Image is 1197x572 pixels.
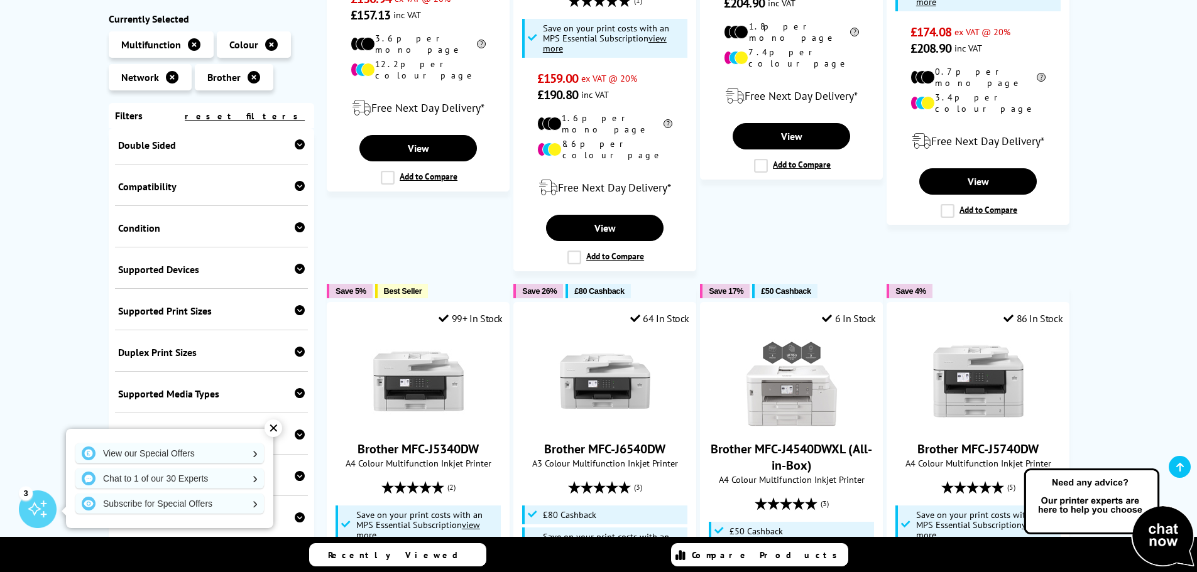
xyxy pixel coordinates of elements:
span: Save on your print costs with an MPS Essential Subscription [356,509,483,541]
span: Save 17% [709,286,743,296]
span: Colour [229,38,258,51]
div: Duplex Print Sizes [118,346,305,359]
div: 3 [19,486,33,500]
div: 99+ In Stock [439,312,503,325]
img: Brother MFC-J6540DW [558,334,652,428]
button: £50 Cashback [752,284,817,298]
a: Subscribe for Special Offers [75,494,264,514]
img: Brother MFC-J4540DWXL (All-in-Box) [745,334,839,428]
span: Save on your print costs with an MPS Essential Subscription [543,22,669,54]
a: View our Special Offers [75,443,264,463]
a: View [359,135,476,161]
button: Save 4% [887,284,932,298]
u: view more [356,519,480,541]
div: modal_delivery [707,78,876,114]
button: Save 26% [513,284,563,298]
div: modal_delivery [894,124,1063,159]
li: 7.4p per colour page [724,46,859,69]
a: View [733,123,850,149]
a: View [546,215,663,241]
div: modal_delivery [520,170,689,205]
a: View [919,168,1036,195]
button: Save 5% [327,284,372,298]
li: 0.7p per mono page [910,66,1046,89]
li: 3.4p per colour page [910,92,1046,114]
span: £159.00 [537,70,578,87]
a: Brother MFC-J6540DW [544,441,665,457]
span: £80 Cashback [543,510,596,520]
span: £50 Cashback [761,286,811,296]
label: Add to Compare [754,159,831,173]
div: 64 In Stock [630,312,689,325]
span: Recently Viewed [328,549,471,561]
span: £190.80 [537,87,578,103]
div: Condition [118,222,305,234]
button: Save 17% [700,284,750,298]
div: modal_delivery [334,90,503,126]
li: 8.6p per colour page [537,138,672,161]
img: Open Live Chat window [1021,467,1197,569]
li: 12.2p per colour page [351,58,486,81]
span: ex VAT @ 20% [954,26,1010,38]
a: Brother MFC-J5340DW [358,441,479,457]
span: Brother [207,71,241,84]
a: reset filters [185,111,305,122]
span: A4 Colour Multifunction Inkjet Printer [334,457,503,469]
div: Supported Devices [118,263,305,276]
a: Brother MFC-J4540DWXL (All-in-Box) [711,441,872,473]
label: Add to Compare [941,204,1017,218]
span: Save 4% [895,286,926,296]
span: inc VAT [581,89,609,100]
a: Brother MFC-J5740DW [931,418,1025,431]
span: inc VAT [954,42,982,54]
img: Brother MFC-J5340DW [371,334,466,428]
span: Save on your print costs with an MPS Essential Subscription [543,531,669,563]
span: Network [121,71,159,84]
span: £208.90 [910,40,951,57]
div: ✕ [265,419,282,437]
button: £80 Cashback [566,284,630,298]
a: Compare Products [671,543,848,566]
span: inc VAT [393,9,421,21]
div: Currently Selected [109,13,315,25]
span: (3) [821,492,829,515]
span: £157.13 [351,7,390,23]
span: Save on your print costs with an MPS Essential Subscription [916,509,1042,541]
span: Multifunction [121,38,181,51]
span: A4 Colour Multifunction Inkjet Printer [707,473,876,485]
a: Brother MFC-J6540DW [558,418,652,431]
a: Brother MFC-J5340DW [371,418,466,431]
label: Add to Compare [567,251,644,264]
span: (3) [634,475,642,499]
span: (2) [447,475,456,499]
div: 86 In Stock [1003,312,1063,325]
div: Double Sided [118,139,305,151]
button: Best Seller [375,284,429,298]
a: Brother MFC-J5740DW [917,441,1039,457]
li: 1.8p per mono page [724,21,859,43]
span: (5) [1007,475,1015,499]
div: Supported Media Types [118,387,305,400]
span: ex VAT @ 20% [581,72,637,84]
div: Supported Print Sizes [118,305,305,317]
span: Save 26% [522,286,557,296]
a: Brother MFC-J4540DWXL (All-in-Box) [745,418,839,431]
label: Add to Compare [381,171,457,185]
span: £50 Cashback [730,526,783,536]
span: Compare Products [692,549,844,561]
div: Compatibility [118,180,305,193]
u: view more [916,519,1040,541]
li: 3.6p per mono page [351,33,486,55]
img: Brother MFC-J5740DW [931,334,1025,428]
span: A4 Colour Multifunction Inkjet Printer [894,457,1063,469]
span: £174.08 [910,24,951,40]
a: Recently Viewed [309,543,486,566]
div: 6 In Stock [822,312,876,325]
span: Save 5% [336,286,366,296]
span: £80 Cashback [574,286,624,296]
u: view more [543,32,667,54]
span: A3 Colour Multifunction Inkjet Printer [520,457,689,469]
a: Chat to 1 of our 30 Experts [75,468,264,488]
li: 1.6p per mono page [537,112,672,135]
span: Best Seller [384,286,422,296]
